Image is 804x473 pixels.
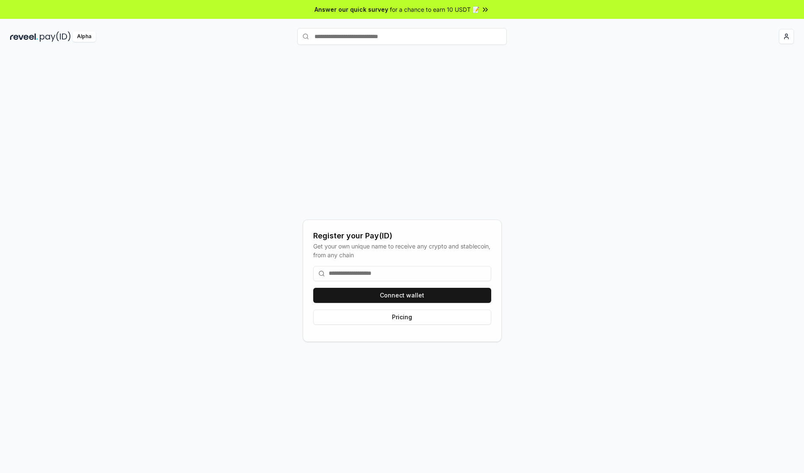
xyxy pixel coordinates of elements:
div: Alpha [72,31,96,42]
img: reveel_dark [10,31,38,42]
button: Connect wallet [313,288,491,303]
div: Register your Pay(ID) [313,230,491,242]
button: Pricing [313,310,491,325]
span: Answer our quick survey [314,5,388,14]
span: for a chance to earn 10 USDT 📝 [390,5,479,14]
div: Get your own unique name to receive any crypto and stablecoin, from any chain [313,242,491,259]
img: pay_id [40,31,71,42]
